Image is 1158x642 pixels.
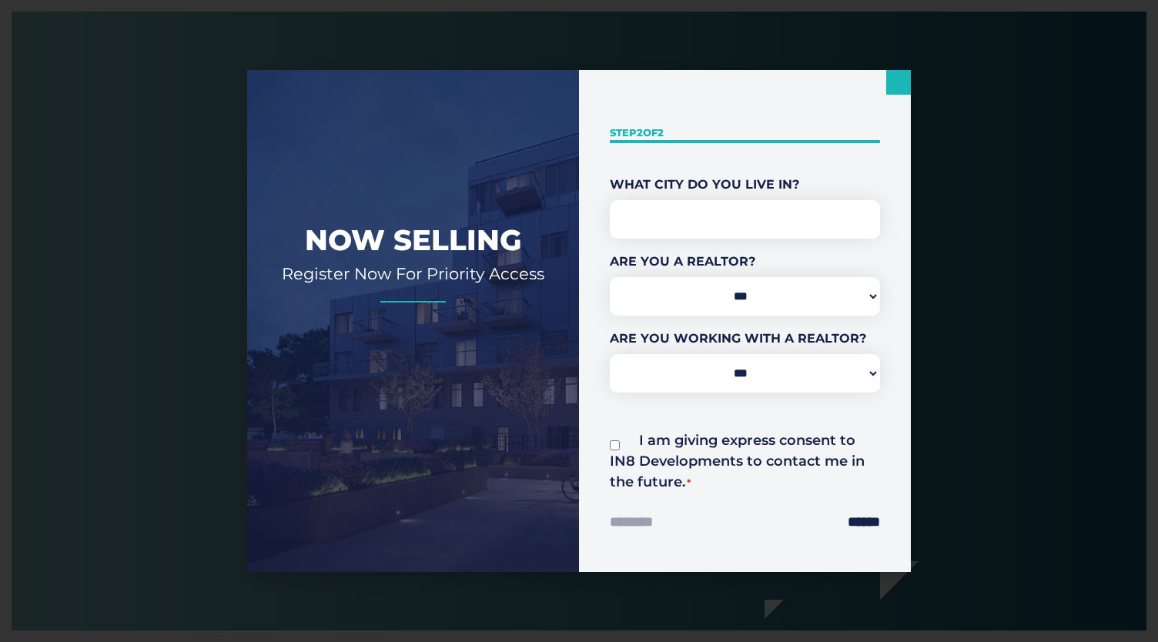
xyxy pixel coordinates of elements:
p: Step of [610,125,880,140]
h2: Register Now For Priority Access [270,263,556,284]
label: What City Do You Live In? [610,176,880,194]
h2: Now Selling [270,222,556,259]
span: 2 [637,126,643,139]
a: Close [886,70,911,95]
label: I am giving express consent to IN8 Developments to contact me in the future. [610,432,865,490]
label: Are You Working With A Realtor? [610,329,880,348]
span: 2 [658,126,664,139]
label: Are You A Realtor? [610,252,880,271]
